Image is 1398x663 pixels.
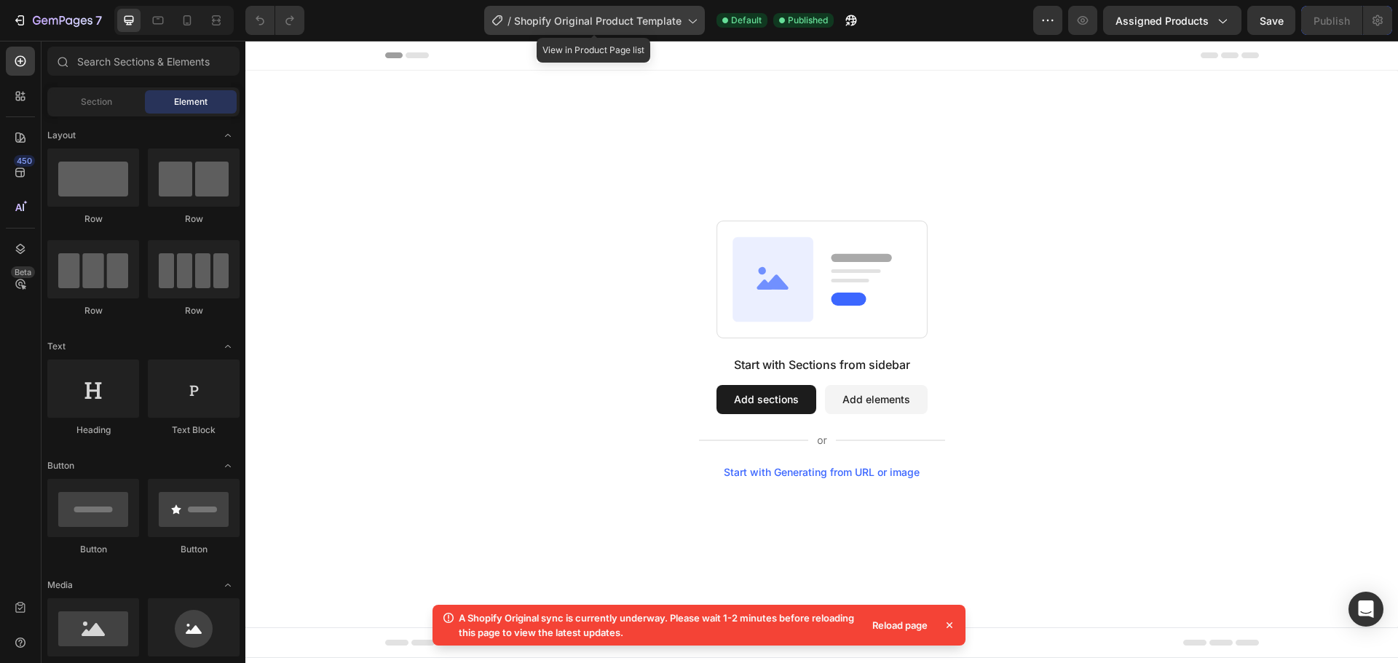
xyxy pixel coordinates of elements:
span: Button [47,459,74,472]
div: Button [148,543,240,556]
div: Text Block [148,424,240,437]
div: Row [148,213,240,226]
iframe: Design area [245,41,1398,663]
p: 7 [95,12,102,29]
span: Section [81,95,112,108]
span: Published [788,14,828,27]
button: Assigned Products [1103,6,1241,35]
button: Publish [1301,6,1362,35]
input: Search Sections & Elements [47,47,240,76]
div: Button [47,543,139,556]
span: Save [1260,15,1284,27]
span: Text [47,340,66,353]
div: 450 [14,155,35,167]
span: Toggle open [216,124,240,147]
span: Layout [47,129,76,142]
p: A Shopify Original sync is currently underway. Please wait 1-2 minutes before reloading this page... [459,611,858,640]
div: Start with Generating from URL or image [478,426,674,437]
span: Shopify Original Product Template [514,13,682,28]
div: Heading [47,424,139,437]
button: Save [1247,6,1295,35]
div: Undo/Redo [245,6,304,35]
div: Row [148,304,240,317]
span: Element [174,95,208,108]
button: Add sections [471,344,571,373]
span: Toggle open [216,454,240,477]
div: Open Intercom Messenger [1348,592,1383,627]
span: Default [731,14,762,27]
div: Row [47,213,139,226]
span: Assigned Products [1115,13,1209,28]
span: / [508,13,511,28]
div: Beta [11,266,35,278]
span: Media [47,579,73,592]
div: Reload page [864,615,936,635]
button: Add elements [580,344,682,373]
span: Toggle open [216,335,240,358]
div: Publish [1314,13,1350,28]
div: Row [47,304,139,317]
div: Start with Sections from sidebar [489,315,665,333]
button: 7 [6,6,108,35]
span: Toggle open [216,573,240,597]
